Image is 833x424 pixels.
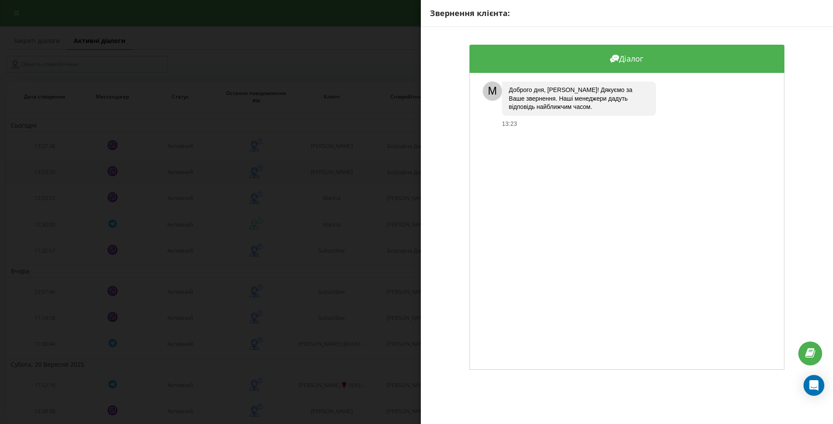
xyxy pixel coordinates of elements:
div: Доброго дня, [PERSON_NAME]! Дякуємо за Ваше звернення. Наші менеджери дадуть відповідь найближчим... [502,82,656,116]
div: Звернення клієнта: [430,8,824,19]
div: 13:23 [502,120,517,128]
div: M [483,82,502,101]
div: Діалог [469,45,784,73]
div: Open Intercom Messenger [803,375,824,396]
